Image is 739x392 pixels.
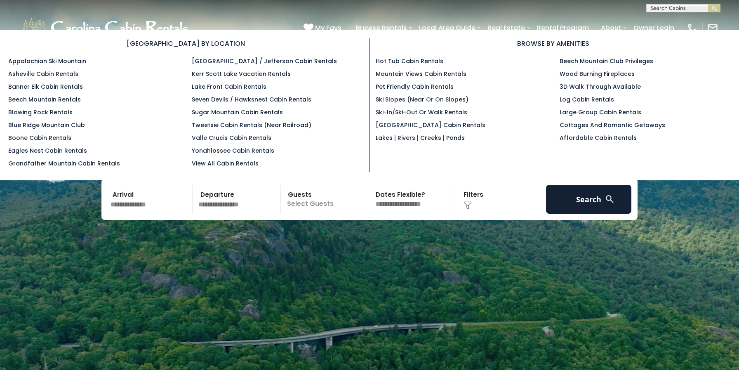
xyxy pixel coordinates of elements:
[560,134,637,142] a: Affordable Cabin Rentals
[8,159,120,168] a: Grandfather Mountain Cabin Rentals
[376,83,454,91] a: Pet Friendly Cabin Rentals
[192,57,337,65] a: [GEOGRAPHIC_DATA] / Jefferson Cabin Rentals
[8,70,78,78] a: Asheville Cabin Rentals
[376,95,468,104] a: Ski Slopes (Near or On Slopes)
[192,146,274,155] a: Yonahlossee Cabin Rentals
[8,57,86,65] a: Appalachian Ski Mountain
[376,108,467,116] a: Ski-in/Ski-Out or Walk Rentals
[687,22,698,34] img: phone-regular-white.png
[192,83,266,91] a: Lake Front Cabin Rentals
[8,108,73,116] a: Blowing Rock Rentals
[560,108,641,116] a: Large Group Cabin Rentals
[283,185,368,214] p: Select Guests
[192,108,283,116] a: Sugar Mountain Cabin Rentals
[376,134,465,142] a: Lakes | Rivers | Creeks | Ponds
[8,38,363,49] h3: [GEOGRAPHIC_DATA] BY LOCATION
[597,21,626,35] a: About
[533,21,593,35] a: Rental Program
[560,70,635,78] a: Wood Burning Fireplaces
[304,23,344,33] a: My Favs
[352,21,411,35] a: Browse Rentals
[8,134,71,142] a: Boone Cabin Rentals
[415,21,480,35] a: Local Area Guide
[560,83,641,91] a: 3D Walk Through Available
[192,95,311,104] a: Seven Devils / Hawksnest Cabin Rentals
[315,23,341,33] span: My Favs
[192,70,291,78] a: Kerr Scott Lake Vacation Rentals
[8,146,87,155] a: Eagles Nest Cabin Rentals
[546,185,631,214] button: Search
[192,134,271,142] a: Valle Crucis Cabin Rentals
[376,38,731,49] h3: BROWSE BY AMENITIES
[605,194,615,204] img: search-regular-white.png
[8,95,81,104] a: Beech Mountain Rentals
[21,16,192,40] img: White-1-1-2.png
[560,121,665,129] a: Cottages and Romantic Getaways
[707,22,718,34] img: mail-regular-white.png
[464,201,472,210] img: filter--v1.png
[629,21,678,35] a: Owner Login
[192,159,259,168] a: View All Cabin Rentals
[376,70,466,78] a: Mountain Views Cabin Rentals
[560,57,653,65] a: Beech Mountain Club Privileges
[560,95,614,104] a: Log Cabin Rentals
[8,121,85,129] a: Blue Ridge Mountain Club
[376,57,443,65] a: Hot Tub Cabin Rentals
[376,121,485,129] a: [GEOGRAPHIC_DATA] Cabin Rentals
[192,121,311,129] a: Tweetsie Cabin Rentals (Near Railroad)
[8,83,83,91] a: Banner Elk Cabin Rentals
[483,21,529,35] a: Real Estate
